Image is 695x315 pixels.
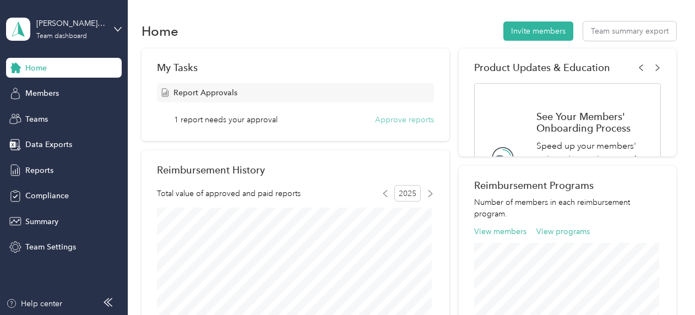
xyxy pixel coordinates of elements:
span: Report Approvals [173,87,237,99]
span: Teams [25,113,48,125]
button: Invite members [503,21,573,41]
button: Approve reports [375,114,434,126]
span: Home [25,62,47,74]
button: View members [474,226,526,237]
div: [PERSON_NAME][EMAIL_ADDRESS][DOMAIN_NAME] [36,18,105,29]
div: My Tasks [157,62,434,73]
h2: Reimbursement Programs [474,180,660,191]
iframe: Everlance-gr Chat Button Frame [633,253,695,315]
span: Team Settings [25,241,76,253]
span: Data Exports [25,139,72,150]
p: Speed up your members' onboarding with views of uncompleted actions, such as members who still ne... [536,139,648,207]
button: Help center [6,298,62,309]
span: 1 report needs your approval [174,114,278,126]
span: Reports [25,165,53,176]
span: 2025 [394,185,421,202]
button: View programs [536,226,590,237]
h2: Reimbursement History [157,164,265,176]
span: Members [25,88,59,99]
div: Team dashboard [36,33,87,40]
h1: See Your Members' Onboarding Process [536,111,648,134]
button: Team summary export [583,21,676,41]
span: Summary [25,216,58,227]
h1: Home [142,25,178,37]
span: Compliance [25,190,69,202]
span: Product Updates & Education [474,62,610,73]
span: Total value of approved and paid reports [157,188,301,199]
p: Number of members in each reimbursement program. [474,197,660,220]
